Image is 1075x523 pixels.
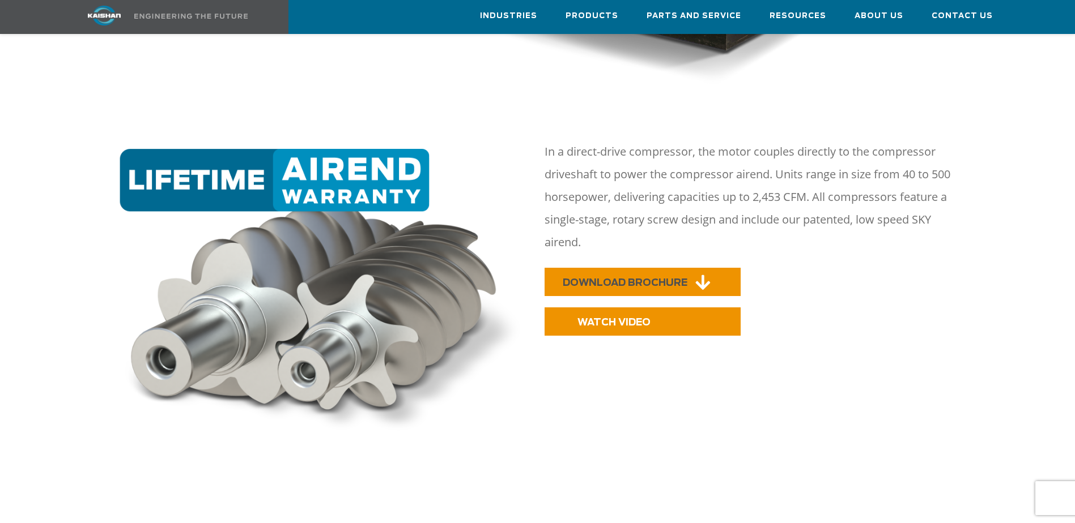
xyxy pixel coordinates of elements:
a: Contact Us [932,1,993,31]
a: About Us [855,1,903,31]
p: In a direct-drive compressor, the motor couples directly to the compressor driveshaft to power th... [545,140,968,254]
a: Products [566,1,618,31]
a: WATCH VIDEO [545,307,741,336]
span: DOWNLOAD BROCHURE [563,278,687,288]
span: Products [566,10,618,23]
a: DOWNLOAD BROCHURE [545,268,741,296]
span: Resources [770,10,826,23]
a: Resources [770,1,826,31]
img: warranty [114,149,531,439]
img: Engineering the future [134,14,248,19]
a: Parts and Service [647,1,741,31]
span: Industries [480,10,537,23]
img: kaishan logo [62,6,147,25]
span: Parts and Service [647,10,741,23]
span: WATCH VIDEO [577,318,651,327]
span: Contact Us [932,10,993,23]
a: Industries [480,1,537,31]
span: About Us [855,10,903,23]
